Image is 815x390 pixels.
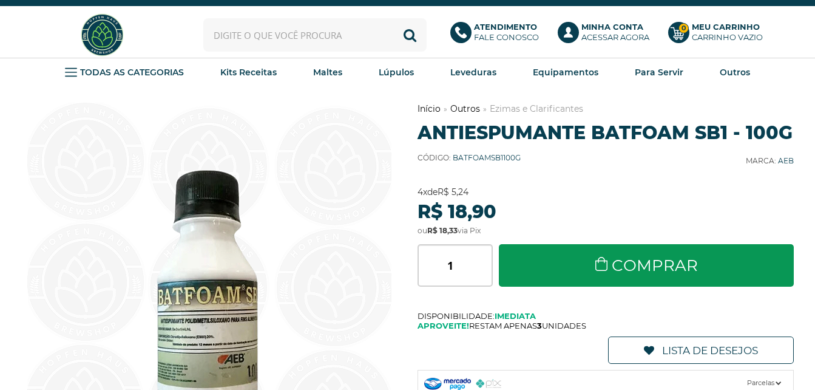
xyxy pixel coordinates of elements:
a: TODAS AS CATEGORIAS [65,63,184,81]
button: Buscar [393,18,427,52]
b: Aproveite! [418,321,469,330]
strong: R$ 18,90 [418,200,496,223]
span: ou via Pix [418,226,481,235]
strong: Kits Receitas [220,67,277,78]
a: AtendimentoFale conosco [450,22,546,49]
span: Restam apenas unidades [418,321,794,330]
a: Kits Receitas [220,63,277,81]
span: BATFOAMSB1100G [453,153,521,162]
strong: TODAS AS CATEGORIAS [80,67,184,78]
a: Equipamentos [533,63,598,81]
a: Outros [450,103,480,114]
a: Lista de Desejos [608,337,794,364]
iframe: Caixa de diálogo "Fazer login com o Google" [566,12,803,200]
strong: 4x [418,186,427,197]
a: Ezimas e Clarificantes [490,103,583,114]
b: Código: [418,153,451,162]
b: Imediata [495,311,536,321]
img: Mercado Pago Checkout PRO [424,378,471,390]
strong: Equipamentos [533,67,598,78]
a: Lúpulos [379,63,414,81]
h1: Antiespumante Batfoam SB1 - 100g [418,121,794,144]
span: Parcelas [747,377,781,389]
b: 3 [537,321,542,330]
img: PIX [476,379,502,388]
strong: Maltes [313,67,342,78]
a: Início [418,103,441,114]
span: Disponibilidade: [418,311,794,321]
strong: R$ 5,24 [438,186,468,197]
span: de [418,186,468,197]
a: Comprar [499,244,794,287]
strong: Leveduras [450,67,496,78]
strong: R$ 18,33 [427,226,458,235]
a: Maltes [313,63,342,81]
p: Fale conosco [474,22,539,43]
strong: Lúpulos [379,67,414,78]
b: Atendimento [474,22,537,32]
a: Leveduras [450,63,496,81]
a: Minha ContaAcessar agora [558,22,656,49]
img: Hopfen Haus BrewShop [79,12,125,58]
input: Digite o que você procura [203,18,427,52]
